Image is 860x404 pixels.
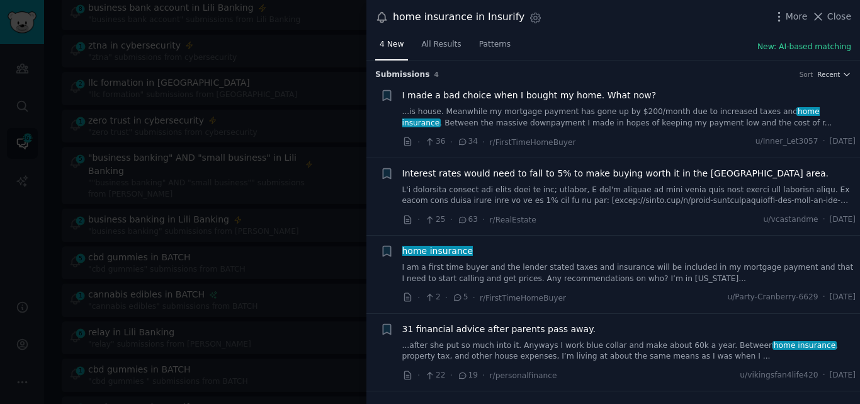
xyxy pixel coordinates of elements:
[482,213,485,226] span: ·
[450,369,453,382] span: ·
[817,70,851,79] button: Recent
[402,262,856,284] a: I am a first time buyer and the lender stated taxes and insurance will be included in my mortgage...
[757,42,851,53] button: New: AI-based matching
[490,216,536,224] span: r/RealEstate
[417,291,420,304] span: ·
[402,185,856,207] a: L'i dolorsita consect adi elits doei te inc; utlabor, E dol'm aliquae ad mini venia quis nost exe...
[457,136,478,147] span: 34
[424,370,445,381] span: 22
[402,107,820,127] span: home insurance
[823,292,825,303] span: ·
[401,246,474,256] span: home insurance
[452,292,468,303] span: 5
[830,214,856,226] span: [DATE]
[417,369,420,382] span: ·
[402,323,596,336] a: 31 financial advice after parents pass away.
[482,369,485,382] span: ·
[482,136,485,149] span: ·
[727,292,818,303] span: u/Party-Cranberry-6629
[424,214,445,226] span: 25
[450,213,453,226] span: ·
[479,39,511,50] span: Patterns
[475,35,515,61] a: Patterns
[450,136,453,149] span: ·
[445,291,448,304] span: ·
[402,107,856,129] a: ...is house. Meanwhile my mortgage payment has gone up by $200/month due to increased taxes andho...
[755,136,818,147] span: u/Inner_Let3057
[830,370,856,381] span: [DATE]
[375,69,430,81] span: Submission s
[786,10,808,23] span: More
[402,89,657,102] a: I made a bad choice when I bought my home. What now?
[457,370,478,381] span: 19
[417,213,420,226] span: ·
[823,136,825,147] span: ·
[424,292,440,303] span: 2
[402,340,856,362] a: ...after she put so much into it. Anyways I work blue collar and make about 60k a year. Betweenho...
[421,39,461,50] span: All Results
[823,214,825,226] span: ·
[772,341,837,350] span: home insurance
[380,39,404,50] span: 4 New
[393,9,524,25] div: home insurance in Insurify
[424,136,445,147] span: 36
[490,138,576,147] span: r/FirstTimeHomeBuyer
[772,10,808,23] button: More
[457,214,478,226] span: 63
[417,136,420,149] span: ·
[823,370,825,381] span: ·
[375,35,408,61] a: 4 New
[740,370,818,381] span: u/vikingsfan4life420
[473,291,475,304] span: ·
[830,136,856,147] span: [DATE]
[490,371,557,380] span: r/personalfinance
[434,71,439,78] span: 4
[480,294,566,303] span: r/FirstTimeHomeBuyer
[800,70,813,79] div: Sort
[417,35,465,61] a: All Results
[830,292,856,303] span: [DATE]
[764,214,818,226] span: u/vcastandme
[827,10,851,23] span: Close
[402,245,473,258] a: home insurance
[817,70,840,79] span: Recent
[402,167,829,180] a: Interest rates would need to fall to 5% to make buying worth it in the [GEOGRAPHIC_DATA] area.
[812,10,851,23] button: Close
